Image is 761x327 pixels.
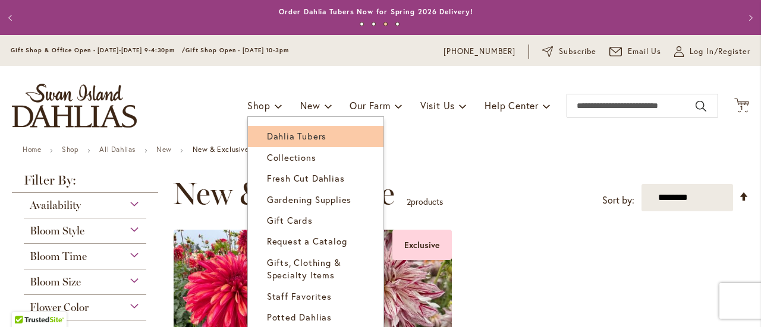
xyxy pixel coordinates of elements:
[602,189,634,211] label: Sort by:
[267,311,332,323] span: Potted Dahlias
[372,22,376,26] button: 2 of 4
[248,210,383,231] a: Gift Cards
[407,192,443,211] p: products
[99,145,136,154] a: All Dahlias
[12,174,158,193] strong: Filter By:
[23,145,41,154] a: Home
[383,22,388,26] button: 3 of 4
[30,224,84,237] span: Bloom Style
[173,176,395,211] span: New & Exclusive
[740,104,743,112] span: 1
[674,46,750,58] a: Log In/Register
[737,6,761,30] button: Next
[267,130,326,142] span: Dahlia Tubers
[300,99,320,112] span: New
[609,46,662,58] a: Email Us
[420,99,455,112] span: Visit Us
[360,22,364,26] button: 1 of 4
[350,99,390,112] span: Our Farm
[11,46,185,54] span: Gift Shop & Office Open - [DATE]-[DATE] 9-4:30pm /
[62,145,78,154] a: Shop
[30,250,87,263] span: Bloom Time
[30,301,89,314] span: Flower Color
[559,46,596,58] span: Subscribe
[444,46,515,58] a: [PHONE_NUMBER]
[392,230,452,260] div: Exclusive
[628,46,662,58] span: Email Us
[247,230,306,260] div: Exclusive
[542,46,596,58] a: Subscribe
[185,46,289,54] span: Gift Shop Open - [DATE] 10-3pm
[156,145,172,154] a: New
[30,275,81,288] span: Bloom Size
[267,151,316,163] span: Collections
[267,290,332,302] span: Staff Favorites
[30,199,81,212] span: Availability
[247,99,271,112] span: Shop
[395,22,400,26] button: 4 of 4
[407,196,411,207] span: 2
[279,7,473,16] a: Order Dahlia Tubers Now for Spring 2026 Delivery!
[9,285,42,318] iframe: Launch Accessibility Center
[267,235,347,247] span: Request a Catalog
[734,98,749,114] button: 1
[267,256,341,281] span: Gifts, Clothing & Specialty Items
[193,145,249,154] strong: New & Exclusive
[690,46,750,58] span: Log In/Register
[485,99,539,112] span: Help Center
[267,172,345,184] span: Fresh Cut Dahlias
[12,84,137,128] a: store logo
[267,193,351,205] span: Gardening Supplies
